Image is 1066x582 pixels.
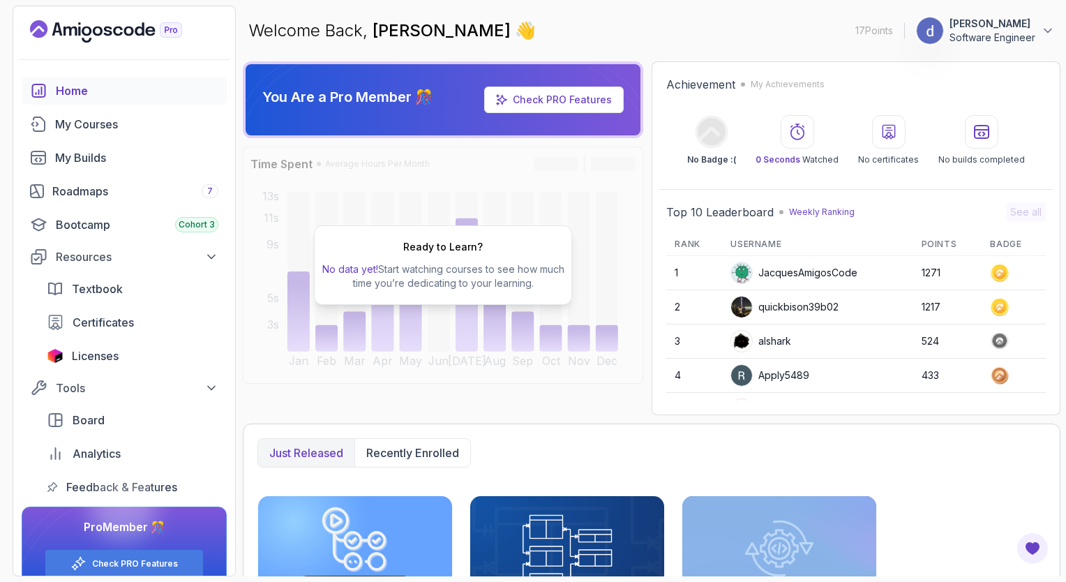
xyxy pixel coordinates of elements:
[73,445,121,462] span: Analytics
[38,342,227,370] a: licenses
[56,380,218,396] div: Tools
[949,17,1035,31] p: [PERSON_NAME]
[38,473,227,501] a: feedback
[730,330,791,352] div: alshark
[484,87,624,113] a: Check PRO Features
[73,314,134,331] span: Certificates
[666,393,722,427] td: 5
[913,359,982,393] td: 433
[354,439,470,467] button: Recently enrolled
[913,393,982,427] td: 400
[322,263,378,275] span: No data yet!
[913,290,982,324] td: 1217
[320,262,566,290] p: Start watching courses to see how much time you’re dedicating to your learning.
[730,296,839,318] div: quickbison39b02
[30,20,214,43] a: Landing page
[38,308,227,336] a: certificates
[72,281,123,297] span: Textbook
[55,116,218,133] div: My Courses
[666,204,774,221] h2: Top 10 Leaderboard
[22,211,227,239] a: bootcamp
[666,324,722,359] td: 3
[258,439,354,467] button: Just released
[22,375,227,401] button: Tools
[22,144,227,172] a: builds
[730,398,797,421] div: IssaKass
[756,154,800,165] span: 0 Seconds
[38,275,227,303] a: textbook
[403,240,483,254] h2: Ready to Learn?
[56,216,218,233] div: Bootcamp
[666,290,722,324] td: 2
[207,186,213,197] span: 7
[55,149,218,166] div: My Builds
[938,154,1025,165] p: No builds completed
[756,154,839,165] p: Watched
[913,256,982,290] td: 1271
[666,256,722,290] td: 1
[731,331,752,352] img: user profile image
[22,110,227,138] a: courses
[731,262,752,283] img: default monster avatar
[1006,202,1046,222] button: See all
[22,77,227,105] a: home
[47,349,63,363] img: jetbrains icon
[949,31,1035,45] p: Software Engineer
[666,76,735,93] h2: Achievement
[751,79,825,90] p: My Achievements
[179,219,215,230] span: Cohort 3
[45,549,204,578] button: Check PRO Features
[56,82,218,99] div: Home
[730,262,857,284] div: JacquesAmigosCode
[52,183,218,200] div: Roadmaps
[92,558,178,569] a: Check PRO Features
[72,348,119,364] span: Licenses
[1016,532,1049,565] button: Open Feedback Button
[513,94,612,105] a: Check PRO Features
[248,20,536,42] p: Welcome Back,
[373,20,515,40] span: [PERSON_NAME]
[666,233,722,256] th: Rank
[687,154,736,165] p: No Badge :(
[731,297,752,318] img: user profile image
[982,233,1046,256] th: Badge
[731,399,752,420] img: user profile image
[38,406,227,434] a: board
[262,87,433,107] p: You Are a Pro Member 🎊
[366,445,459,461] p: Recently enrolled
[730,364,809,387] div: Apply5489
[56,248,218,265] div: Resources
[22,177,227,205] a: roadmaps
[913,324,982,359] td: 524
[731,365,752,386] img: user profile image
[66,479,177,495] span: Feedback & Features
[855,24,893,38] p: 17 Points
[269,445,343,461] p: Just released
[73,412,105,428] span: Board
[515,20,536,42] span: 👋
[913,233,982,256] th: Points
[916,17,1055,45] button: user profile image[PERSON_NAME]Software Engineer
[22,244,227,269] button: Resources
[917,17,943,44] img: user profile image
[666,359,722,393] td: 4
[858,154,919,165] p: No certificates
[38,440,227,468] a: analytics
[722,233,913,256] th: Username
[789,207,855,218] p: Weekly Ranking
